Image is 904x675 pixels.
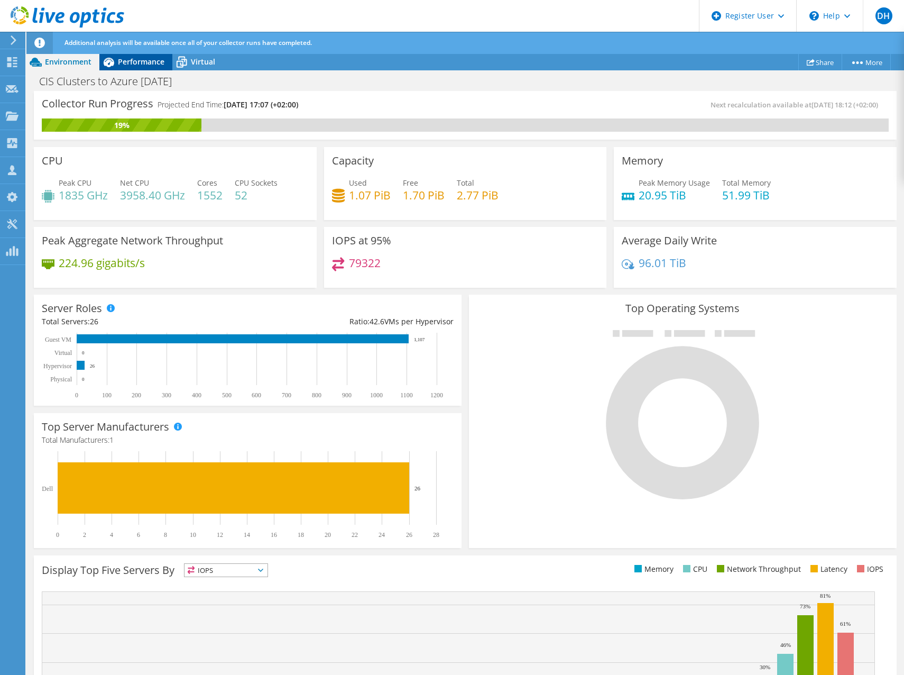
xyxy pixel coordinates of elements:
[190,531,196,539] text: 10
[59,178,91,188] span: Peak CPU
[42,235,223,247] h3: Peak Aggregate Network Throughput
[75,391,78,399] text: 0
[158,99,298,111] h4: Projected End Time:
[332,155,374,167] h3: Capacity
[711,100,883,110] span: Next recalculation available at
[457,189,499,201] h4: 2.77 PiB
[42,485,53,492] text: Dell
[477,303,889,314] h3: Top Operating Systems
[622,235,717,247] h3: Average Daily Write
[639,189,710,201] h4: 20.95 TiB
[811,100,878,110] span: [DATE] 18:12 (+02:00)
[45,57,91,67] span: Environment
[714,563,801,575] li: Network Throughput
[349,257,381,269] h4: 79322
[722,189,771,201] h4: 51.99 TiB
[34,76,188,87] h1: CIS Clusters to Azure [DATE]
[118,57,164,67] span: Performance
[639,257,686,269] h4: 96.01 TiB
[854,563,883,575] li: IOPS
[162,391,171,399] text: 300
[164,531,167,539] text: 8
[45,336,71,343] text: Guest VM
[90,363,95,369] text: 26
[298,531,304,539] text: 18
[59,257,145,269] h4: 224.96 gigabits/s
[639,178,710,188] span: Peak Memory Usage
[457,178,474,188] span: Total
[42,434,454,446] h4: Total Manufacturers:
[875,7,892,24] span: DH
[90,316,98,326] span: 26
[282,391,291,399] text: 700
[197,178,217,188] span: Cores
[137,531,140,539] text: 6
[760,664,770,670] text: 30%
[247,316,453,327] div: Ratio: VMs per Hypervisor
[349,189,391,201] h4: 1.07 PiB
[403,178,418,188] span: Free
[632,563,674,575] li: Memory
[110,531,113,539] text: 4
[842,54,891,70] a: More
[622,155,663,167] h3: Memory
[42,120,201,131] div: 19%
[780,642,791,648] text: 46%
[325,531,331,539] text: 20
[54,349,72,357] text: Virtual
[800,603,810,609] text: 73%
[50,376,72,383] text: Physical
[252,391,261,399] text: 600
[235,189,278,201] h4: 52
[403,189,445,201] h4: 1.70 PiB
[217,531,223,539] text: 12
[370,316,384,326] span: 42.6
[64,38,312,47] span: Additional analysis will be available once all of your collector runs have completed.
[808,563,847,575] li: Latency
[59,189,108,201] h4: 1835 GHz
[244,531,250,539] text: 14
[400,391,413,399] text: 1100
[271,531,277,539] text: 16
[312,391,321,399] text: 800
[42,155,63,167] h3: CPU
[342,391,352,399] text: 900
[43,362,72,370] text: Hypervisor
[370,391,383,399] text: 1000
[379,531,385,539] text: 24
[42,316,247,327] div: Total Servers:
[191,57,215,67] span: Virtual
[820,592,831,599] text: 81%
[430,391,443,399] text: 1200
[352,531,358,539] text: 22
[120,189,185,201] h4: 3958.40 GHz
[798,54,842,70] a: Share
[840,621,851,627] text: 61%
[185,564,267,577] span: IOPS
[42,421,169,433] h3: Top Server Manufacturers
[120,178,149,188] span: Net CPU
[197,189,223,201] h4: 1552
[414,337,425,342] text: 1,107
[42,303,102,314] h3: Server Roles
[82,377,85,382] text: 0
[680,563,707,575] li: CPU
[132,391,141,399] text: 200
[224,99,298,110] span: [DATE] 17:07 (+02:00)
[192,391,201,399] text: 400
[235,178,278,188] span: CPU Sockets
[82,350,85,355] text: 0
[332,235,391,247] h3: IOPS at 95%
[222,391,232,399] text: 500
[433,531,439,539] text: 28
[722,178,771,188] span: Total Memory
[102,391,112,399] text: 100
[83,531,86,539] text: 2
[414,485,421,491] text: 26
[109,435,114,445] span: 1
[56,531,59,539] text: 0
[809,11,819,21] svg: \n
[406,531,412,539] text: 26
[349,178,367,188] span: Used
